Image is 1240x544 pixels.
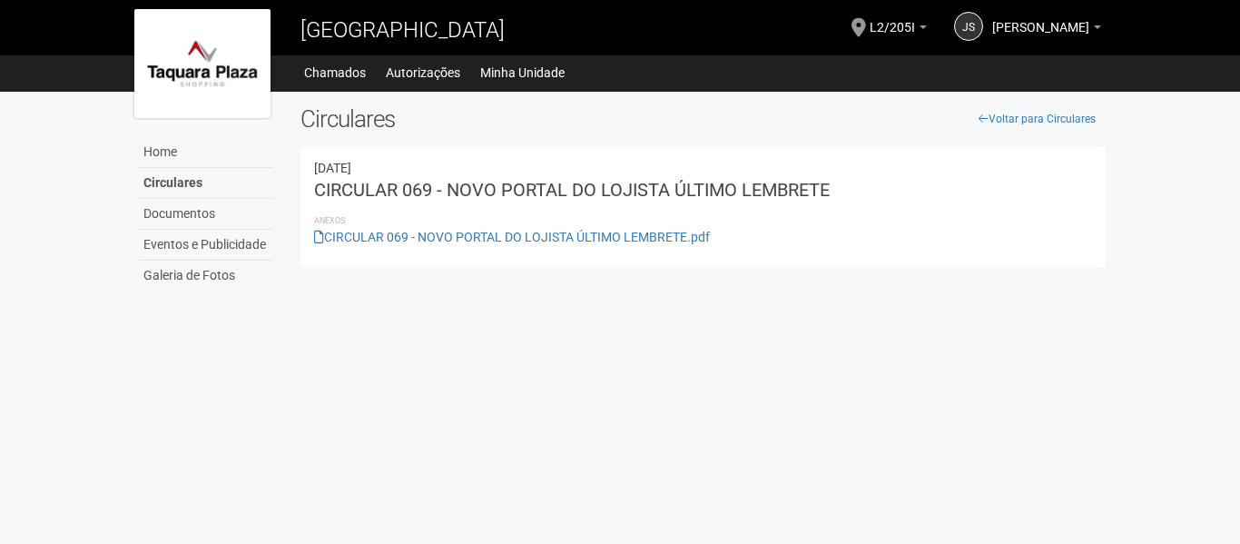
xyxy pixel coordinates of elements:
[314,160,1092,176] div: 22/08/2025 21:46
[300,17,505,43] span: [GEOGRAPHIC_DATA]
[386,60,460,85] a: Autorizações
[139,137,273,168] a: Home
[314,230,710,244] a: CIRCULAR 069 - NOVO PORTAL DO LOJISTA ÚLTIMO LEMBRETE.pdf
[139,168,273,199] a: Circulares
[480,60,565,85] a: Minha Unidade
[969,105,1106,133] a: Voltar para Circulares
[139,199,273,230] a: Documentos
[992,3,1089,35] span: JORGE SOARES ALMEIDA
[870,3,915,35] span: L2/205I
[139,230,273,261] a: Eventos e Publicidade
[304,60,366,85] a: Chamados
[992,23,1101,37] a: [PERSON_NAME]
[954,12,983,41] a: JS
[139,261,273,291] a: Galeria de Fotos
[870,23,927,37] a: L2/205I
[314,213,1092,229] li: Anexos
[134,9,271,118] img: logo.jpg
[300,105,1106,133] h2: Circulares
[314,181,1092,199] h3: CIRCULAR 069 - NOVO PORTAL DO LOJISTA ÚLTIMO LEMBRETE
